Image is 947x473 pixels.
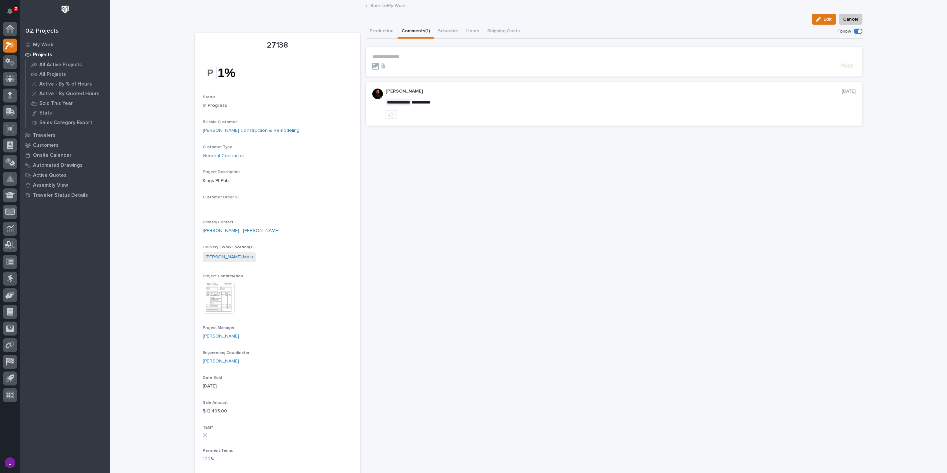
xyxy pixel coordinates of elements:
span: Post [840,62,853,70]
button: users-avatar [3,456,17,470]
span: Project Description [203,170,240,174]
span: Edit [823,16,832,22]
a: Customers [20,140,110,150]
p: In Progress [203,102,352,109]
span: T&M? [203,426,213,430]
span: Project Manager [203,326,234,330]
a: [PERSON_NAME] - [PERSON_NAME] [203,227,279,234]
p: Sold This Year [39,101,73,107]
a: Active - By % of Hours [26,79,110,89]
a: Stats [26,108,110,118]
a: [PERSON_NAME] Main [205,254,253,261]
p: Projects [33,52,52,58]
img: Workspace Logo [59,3,71,16]
span: Customer Order ID [203,195,239,199]
p: Customers [33,142,59,148]
p: Automated Drawings [33,162,83,168]
p: Active Quotes [33,172,67,178]
span: Delivery / Work Location(s) [203,245,254,249]
a: All Active Projects [26,60,110,69]
span: Date Sold [203,376,222,380]
a: General Contractor [203,152,244,159]
p: 2 [15,6,17,11]
a: Active Quotes [20,170,110,180]
a: Automated Drawings [20,160,110,170]
a: [PERSON_NAME] [203,358,239,365]
a: Traveler Status Details [20,190,110,200]
span: Project Confirmation [203,274,243,278]
button: Edit [812,14,836,25]
button: Hours [462,25,483,39]
p: Onsite Calendar [33,152,72,158]
a: [PERSON_NAME] Construction & Remodeling [203,127,299,134]
p: [DATE] [203,383,352,390]
a: Travelers [20,130,110,140]
span: Engineering Coordinator [203,351,249,355]
button: like this post [386,110,397,119]
span: Cancel [843,15,858,23]
div: Notifications2 [8,8,17,19]
a: [PERSON_NAME] [203,333,239,340]
a: Back toMy Work [370,1,406,9]
a: Sold This Year [26,99,110,108]
p: $ 12,495.00 [203,408,352,415]
div: 02. Projects [25,28,59,35]
p: Sales Category Export [39,120,92,126]
span: Primary Contact [203,220,233,224]
button: Notifications [3,4,17,18]
p: Active - By Quoted Hours [39,91,100,97]
p: All Projects [39,72,66,78]
button: Comments (1) [398,25,434,39]
img: zmKUmRVDQjmBLfnAs97p [372,89,383,99]
p: Stats [39,110,52,116]
a: Projects [20,50,110,60]
p: - [203,202,352,209]
a: All Projects [26,70,110,79]
a: Assembly View [20,180,110,190]
img: Mez1TzJQFEIHsgqU_nLHgODG1dIcnZ7dF4-SZX6IKXk [203,61,253,84]
p: Traveler Status Details [33,192,88,198]
p: All Active Projects [39,62,82,68]
button: Cancel [839,14,862,25]
a: My Work [20,40,110,50]
a: Sales Category Export [26,118,110,127]
button: Shipping Costs [483,25,524,39]
p: 27138 [203,41,352,50]
a: 100% [203,456,214,463]
p: [PERSON_NAME] [386,89,842,94]
p: Active - By % of Hours [39,81,92,87]
p: Travelers [33,132,56,138]
span: Sale Amount [203,401,228,405]
span: Customer Type [203,145,232,149]
span: Status [203,95,215,99]
span: Billable Customer [203,120,237,124]
p: Kings Pt Pub [203,177,352,184]
a: Active - By Quoted Hours [26,89,110,98]
p: Follow [837,29,851,34]
a: Onsite Calendar [20,150,110,160]
p: Assembly View [33,182,68,188]
button: Schedule [434,25,462,39]
p: My Work [33,42,53,48]
button: Production [366,25,398,39]
span: Payment Terms [203,449,233,453]
button: Post [838,62,856,70]
p: [DATE] [842,89,856,94]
